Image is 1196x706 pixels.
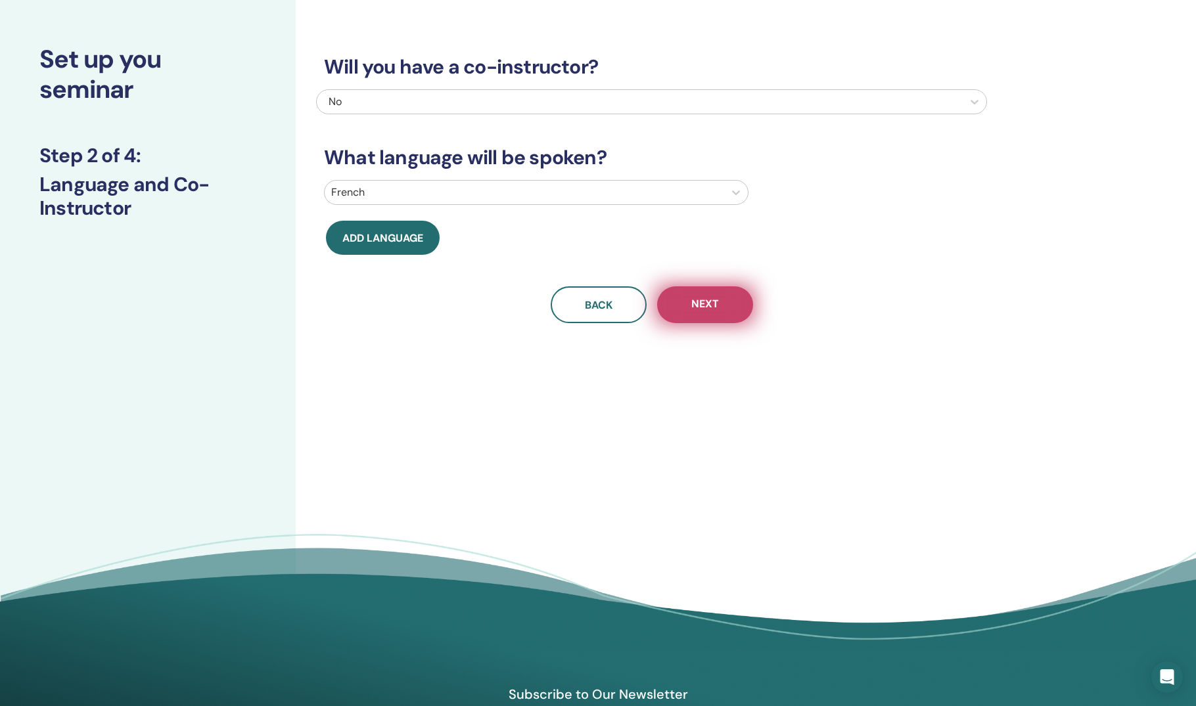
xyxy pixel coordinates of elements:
[551,286,647,323] button: Back
[316,55,987,79] h3: Will you have a co-instructor?
[39,173,256,220] h3: Language and Co-Instructor
[39,144,256,167] h3: Step 2 of 4 :
[691,297,719,313] span: Next
[657,286,753,323] button: Next
[326,221,440,255] button: Add language
[39,45,256,104] h2: Set up you seminar
[446,686,750,703] h4: Subscribe to Our Newsletter
[585,298,612,312] span: Back
[329,95,342,108] span: No
[316,146,987,169] h3: What language will be spoken?
[1151,661,1183,693] div: Open Intercom Messenger
[342,231,423,245] span: Add language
